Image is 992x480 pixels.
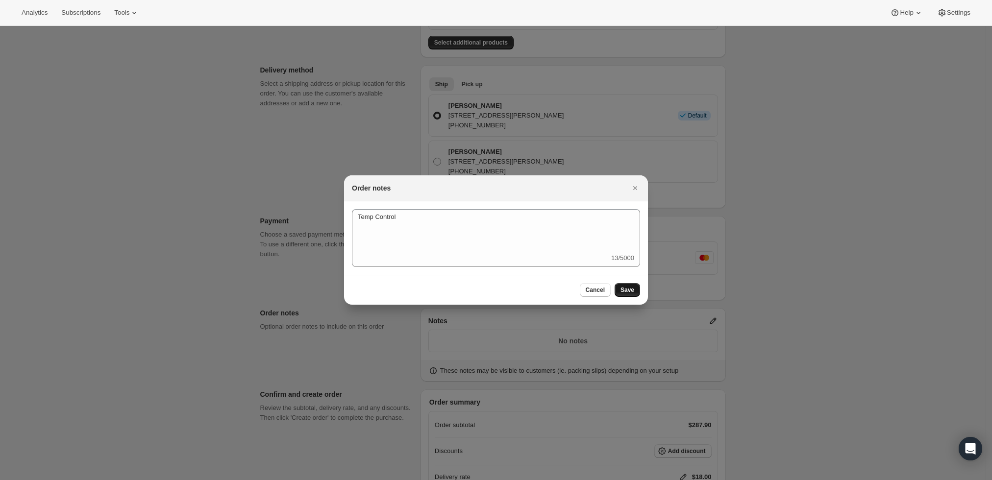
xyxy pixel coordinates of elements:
[22,9,48,17] span: Analytics
[884,6,929,20] button: Help
[947,9,970,17] span: Settings
[16,6,53,20] button: Analytics
[352,183,391,193] h2: Order notes
[108,6,145,20] button: Tools
[586,286,605,294] span: Cancel
[580,283,611,297] button: Cancel
[959,437,982,460] div: Open Intercom Messenger
[931,6,976,20] button: Settings
[620,286,634,294] span: Save
[114,9,129,17] span: Tools
[900,9,913,17] span: Help
[352,209,640,253] textarea: Temp Control
[628,181,642,195] button: Close
[615,283,640,297] button: Save
[55,6,106,20] button: Subscriptions
[61,9,100,17] span: Subscriptions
